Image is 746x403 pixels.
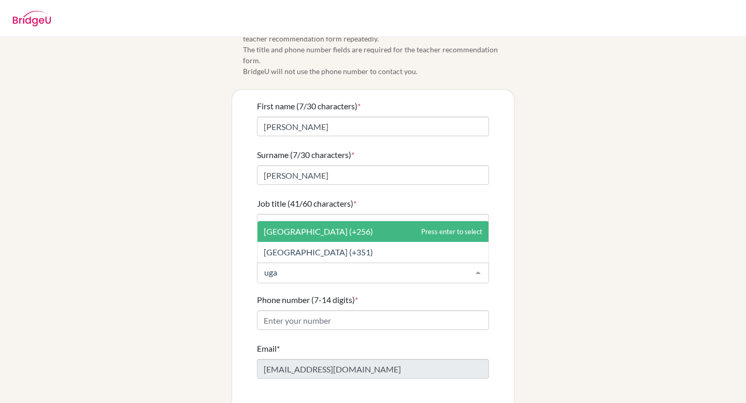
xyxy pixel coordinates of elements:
[257,197,356,210] label: Job title (41/60 characters)
[12,11,51,26] img: BridgeU logo
[257,149,354,161] label: Surname (7/30 characters)
[257,294,358,306] label: Phone number (7-14 digits)
[257,310,489,330] input: Enter your number
[257,165,489,185] input: Enter your surname
[257,117,489,136] input: Enter your first name
[257,214,489,234] input: Enter your job title
[243,22,514,77] span: Please confirm your profile details first so that you won’t need to input in each teacher recomme...
[257,342,280,355] label: Email*
[264,247,373,257] span: [GEOGRAPHIC_DATA] (+351)
[262,267,468,278] input: Select a code
[257,100,361,112] label: First name (7/30 characters)
[264,226,373,236] span: [GEOGRAPHIC_DATA] (+256)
